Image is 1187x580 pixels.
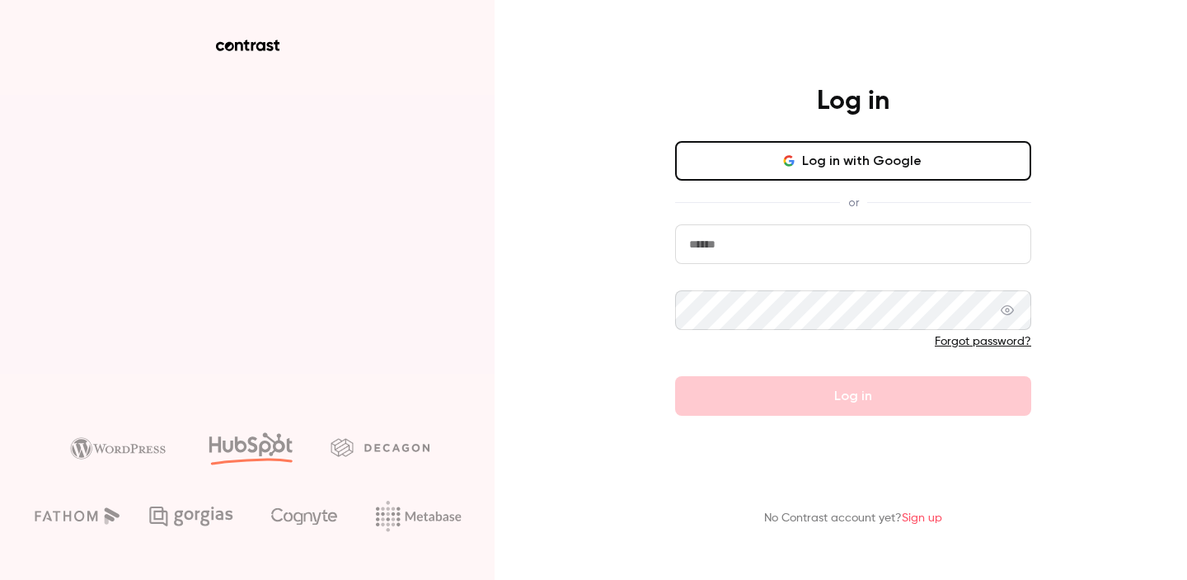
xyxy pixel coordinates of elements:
img: decagon [331,438,429,456]
span: or [840,194,867,211]
a: Forgot password? [935,336,1031,347]
button: Log in with Google [675,141,1031,181]
p: No Contrast account yet? [764,510,942,527]
h4: Log in [817,85,889,118]
a: Sign up [902,512,942,524]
